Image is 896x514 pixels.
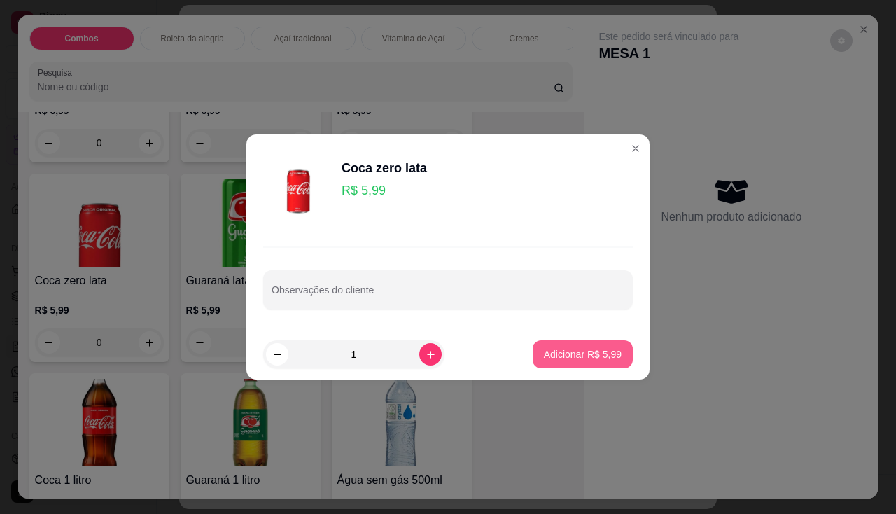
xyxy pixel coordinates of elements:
img: product-image [263,146,333,216]
button: Close [624,137,647,160]
div: Coca zero lata [342,158,427,178]
p: R$ 5,99 [342,181,427,200]
button: increase-product-quantity [419,343,442,366]
button: decrease-product-quantity [266,343,288,366]
button: Adicionar R$ 5,99 [533,340,633,368]
p: Adicionar R$ 5,99 [544,347,622,361]
input: Observações do cliente [272,289,624,303]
